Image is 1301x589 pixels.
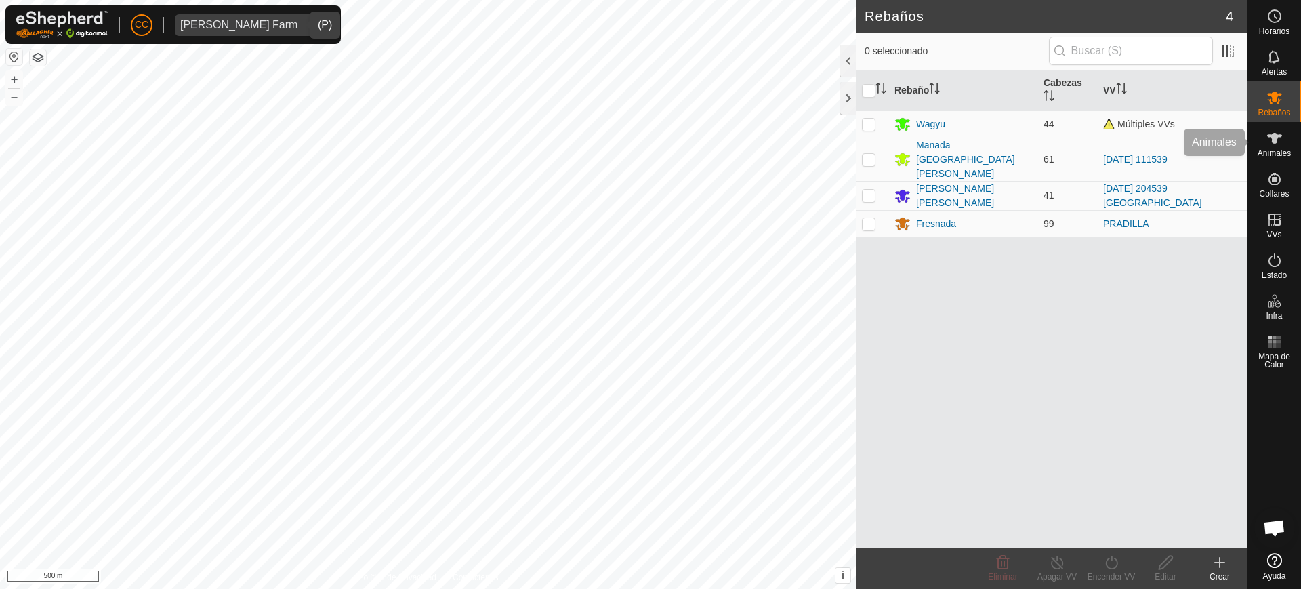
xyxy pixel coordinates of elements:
[916,138,1033,181] div: Manada [GEOGRAPHIC_DATA][PERSON_NAME]
[1263,572,1286,580] span: Ayuda
[835,568,850,583] button: i
[303,14,330,36] div: dropdown trigger
[1259,190,1289,198] span: Collares
[865,44,1049,58] span: 0 seleccionado
[1103,154,1168,165] a: [DATE] 111539
[6,89,22,105] button: –
[1103,119,1175,129] span: Múltiples VVs
[1254,508,1295,548] a: Chat abierto
[1258,108,1290,117] span: Rebaños
[453,571,498,584] a: Contáctenos
[1044,154,1054,165] span: 61
[1247,548,1301,586] a: Ayuda
[1044,92,1054,103] p-sorticon: Activar para ordenar
[1084,571,1138,583] div: Encender VV
[1103,183,1202,208] a: [DATE] 204539 [GEOGRAPHIC_DATA]
[842,569,844,581] span: i
[1098,70,1247,111] th: VV
[1049,37,1213,65] input: Buscar (S)
[1044,119,1054,129] span: 44
[1044,190,1054,201] span: 41
[865,8,1226,24] h2: Rebaños
[916,182,1033,210] div: [PERSON_NAME] [PERSON_NAME]
[1251,352,1298,369] span: Mapa de Calor
[889,70,1038,111] th: Rebaño
[135,18,148,32] span: CC
[1266,312,1282,320] span: Infra
[1138,571,1193,583] div: Editar
[1262,271,1287,279] span: Estado
[916,117,945,131] div: Wagyu
[1226,6,1233,26] span: 4
[180,20,297,31] div: [PERSON_NAME] Farm
[30,49,46,66] button: Capas del Mapa
[6,71,22,87] button: +
[1038,70,1098,111] th: Cabezas
[1258,149,1291,157] span: Animales
[1266,230,1281,239] span: VVs
[875,85,886,96] p-sorticon: Activar para ordenar
[1193,571,1247,583] div: Crear
[6,49,22,65] button: Restablecer Mapa
[1044,218,1054,229] span: 99
[175,14,303,36] span: Alarcia Monja Farm
[929,85,940,96] p-sorticon: Activar para ordenar
[1259,27,1289,35] span: Horarios
[1262,68,1287,76] span: Alertas
[16,11,108,39] img: Logo Gallagher
[1116,85,1127,96] p-sorticon: Activar para ordenar
[1103,218,1149,229] a: PRADILLA
[358,571,436,584] a: Política de Privacidad
[1030,571,1084,583] div: Apagar VV
[988,572,1017,582] span: Eliminar
[916,217,956,231] div: Fresnada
